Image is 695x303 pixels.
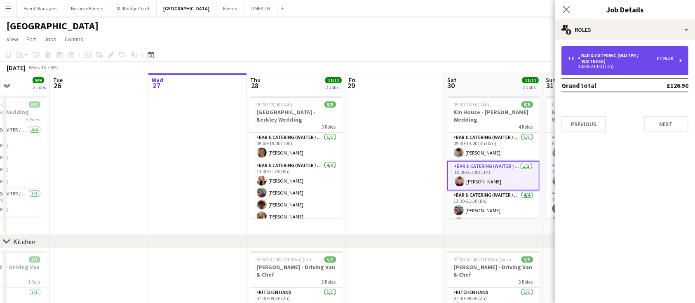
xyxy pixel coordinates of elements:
a: Edit [23,34,39,45]
span: Sat [447,76,456,84]
h3: Kin House - [PERSON_NAME] Wedding [447,108,540,123]
span: Week 35 [27,64,48,70]
button: Millbridge Court [110,0,157,16]
app-job-card: 09:00-23:30 (14h30m)10/10Kin House - [PERSON_NAME] Wedding4 RolesBar & Catering (Waiter / waitres... [546,96,638,218]
div: [DATE] [7,63,26,72]
span: 09:00-23:30 (14h30m) [552,101,598,108]
span: 8/8 [521,101,533,108]
div: 2 Jobs [33,84,46,90]
div: Kitchen [13,237,35,246]
app-card-role: Bar & Catering (Waiter / waitress)1/109:00-20:00 (11h)[PERSON_NAME] [546,133,638,161]
span: Wed [152,76,163,84]
span: 8/8 [324,101,336,108]
app-card-role: Bar & Catering (Waiter / waitress)1/110:00-21:00 (11h)[PERSON_NAME] [546,161,638,189]
button: LIMEKILN [244,0,277,16]
span: 9/9 [33,77,44,83]
span: 5 Roles [26,116,40,122]
span: 07:30-01:00 (17h30m) (Fri) [257,256,312,263]
span: 3 Roles [519,279,533,285]
a: Comms [61,34,87,45]
span: 09:00-23:00 (14h) [257,101,293,108]
app-job-card: 09:00-23:00 (14h)8/8[GEOGRAPHIC_DATA] - Berkley Wedding3 RolesBar & Catering (Waiter / waitress)1... [250,96,343,218]
span: 30 [446,81,456,90]
app-job-card: 09:30-23:30 (14h)8/8Kin House - [PERSON_NAME] Wedding4 RolesBar & Catering (Waiter / waitress)1/1... [447,96,540,218]
app-card-role: Bar & Catering (Waiter / waitress)4/413:30-21:30 (8h)[PERSON_NAME][PERSON_NAME][PERSON_NAME][PERS... [250,161,343,225]
span: View [7,35,18,43]
div: 2 Jobs [326,84,341,90]
span: Sun [546,76,556,84]
td: £126.50 [639,79,688,92]
span: 26 [52,81,63,90]
div: BST [51,64,59,70]
span: 3 Roles [322,124,336,130]
a: View [3,34,21,45]
span: 8/8 [29,101,40,108]
span: 11/11 [325,77,342,83]
app-card-role: Bar & Catering (Waiter / waitress)1/109:00-19:00 (10h)[PERSON_NAME] [250,133,343,161]
span: 3 Roles [322,279,336,285]
div: Bar & Catering (Waiter / waitress) [578,53,657,64]
span: Fri [349,76,355,84]
div: Roles [555,20,695,40]
span: 09:30-23:30 (14h) [454,101,490,108]
span: 11/11 [522,77,539,83]
td: Grand total [561,79,639,92]
button: Event Managers [17,0,64,16]
span: 3/3 [521,256,533,263]
span: Edit [26,35,36,43]
div: 1 x [568,56,578,61]
span: 31 [545,81,556,90]
app-card-role: Bar & Catering (Waiter / waitress)1/110:00-21:00 (11h)[PERSON_NAME] [447,161,540,190]
div: 2 Jobs [523,84,538,90]
h1: [GEOGRAPHIC_DATA] [7,20,99,32]
span: 27 [150,81,163,90]
button: Bespoke Events [64,0,110,16]
button: [GEOGRAPHIC_DATA] [157,0,216,16]
h3: [PERSON_NAME] - Driving Van & Chef [447,263,540,278]
button: Events [216,0,244,16]
span: 1 Role [28,279,40,285]
h3: [PERSON_NAME] - Driving Van & Chef [250,263,343,278]
h3: Kin House - [PERSON_NAME] Wedding [546,108,638,123]
span: Tue [53,76,63,84]
button: Next [644,116,688,132]
span: 07:30-01:00 (17h30m) (Sun) [454,256,512,263]
button: Previous [561,116,606,132]
app-card-role: Bar & Catering (Waiter / waitress)4/413:30-21:30 (8h)[PERSON_NAME] [447,190,540,254]
div: £126.50 [657,56,673,61]
h3: Job Details [555,4,695,15]
span: Thu [250,76,261,84]
span: 29 [347,81,355,90]
span: 3/3 [324,256,336,263]
span: Comms [65,35,83,43]
span: 1/1 [29,256,40,263]
h3: [GEOGRAPHIC_DATA] - Berkley Wedding [250,108,343,123]
div: 10:00-21:00 (11h) [568,64,673,68]
app-card-role: Bar & Catering (Waiter / waitress)4/415:30-21:30 (6h)Noku Ndomore[PERSON_NAME] [546,189,638,253]
span: Jobs [44,35,56,43]
span: 28 [249,81,261,90]
a: Jobs [41,34,60,45]
app-card-role: Bar & Catering (Waiter / waitress)1/109:30-13:00 (3h30m)[PERSON_NAME] [447,133,540,161]
span: 4 Roles [519,124,533,130]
